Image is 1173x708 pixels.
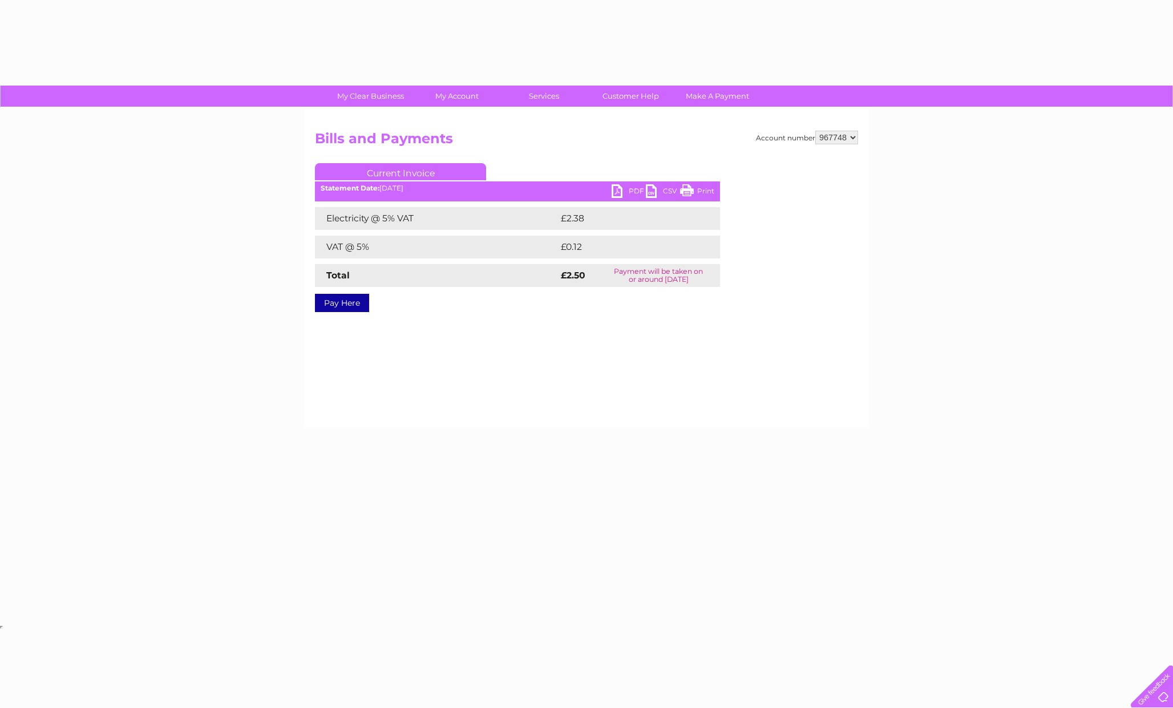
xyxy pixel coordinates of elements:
b: Statement Date: [321,184,379,192]
div: Account number [756,131,858,144]
a: Current Invoice [315,163,486,180]
a: CSV [646,184,680,201]
td: Electricity @ 5% VAT [315,207,558,230]
a: My Account [410,86,504,107]
a: My Clear Business [323,86,418,107]
strong: £2.50 [561,270,585,281]
h2: Bills and Payments [315,131,858,152]
td: £0.12 [558,236,691,258]
a: Customer Help [584,86,678,107]
a: PDF [612,184,646,201]
td: VAT @ 5% [315,236,558,258]
td: £2.38 [558,207,693,230]
a: Print [680,184,714,201]
a: Services [497,86,591,107]
a: Make A Payment [670,86,765,107]
td: Payment will be taken on or around [DATE] [597,264,720,287]
a: Pay Here [315,294,369,312]
strong: Total [326,270,350,281]
div: [DATE] [315,184,720,192]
